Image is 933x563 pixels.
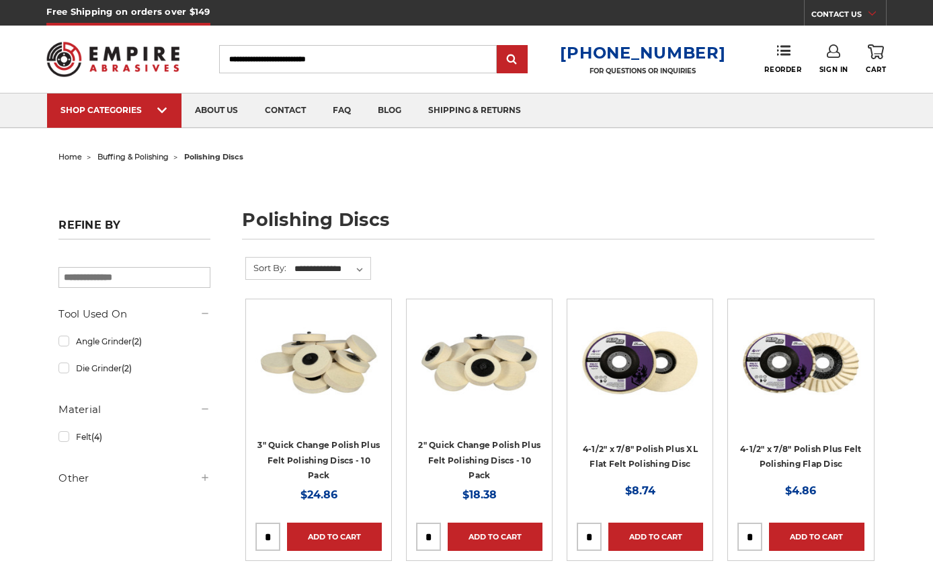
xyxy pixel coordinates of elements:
[58,402,210,418] h5: Material
[866,44,886,74] a: Cart
[560,67,725,75] p: FOR QUESTIONS OR INQUIRIES
[242,211,874,239] h1: polishing discs
[246,258,286,278] label: Sort By:
[91,432,102,442] span: (4)
[300,488,337,501] span: $24.86
[132,336,142,346] span: (2)
[255,309,382,475] a: 3 inch polishing felt roloc discs
[58,306,210,322] h5: Tool Used On
[251,93,319,128] a: contact
[769,523,864,551] a: Add to Cart
[499,46,526,73] input: Submit
[608,523,703,551] a: Add to Cart
[462,488,497,501] span: $18.38
[319,93,364,128] a: faq
[292,259,370,279] select: Sort By:
[255,309,382,416] img: 3 inch polishing felt roloc discs
[58,330,210,353] a: Angle Grinder
[560,43,725,63] a: [PHONE_NUMBER]
[819,65,848,74] span: Sign In
[287,523,382,551] a: Add to Cart
[415,93,534,128] a: shipping & returns
[58,425,210,449] a: Felt
[737,309,864,416] img: buffing and polishing felt flap disc
[785,484,816,497] span: $4.86
[811,7,886,26] a: CONTACT US
[58,152,82,161] a: home
[58,219,210,239] h5: Refine by
[764,65,801,74] span: Reorder
[364,93,415,128] a: blog
[58,470,210,486] h5: Other
[181,93,251,128] a: about us
[866,65,886,74] span: Cart
[60,105,168,115] div: SHOP CATEGORIES
[577,309,703,475] a: 4.5 inch extra thick felt disc
[122,363,132,373] span: (2)
[448,523,542,551] a: Add to Cart
[625,484,655,497] span: $8.74
[184,152,243,161] span: polishing discs
[577,309,703,416] img: 4.5 inch extra thick felt disc
[97,152,169,161] a: buffing & polishing
[416,309,542,475] a: 2" Roloc Polishing Felt Discs
[764,44,801,73] a: Reorder
[416,309,542,416] img: 2" Roloc Polishing Felt Discs
[58,356,210,380] a: Die Grinder
[46,33,179,85] img: Empire Abrasives
[737,309,864,475] a: buffing and polishing felt flap disc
